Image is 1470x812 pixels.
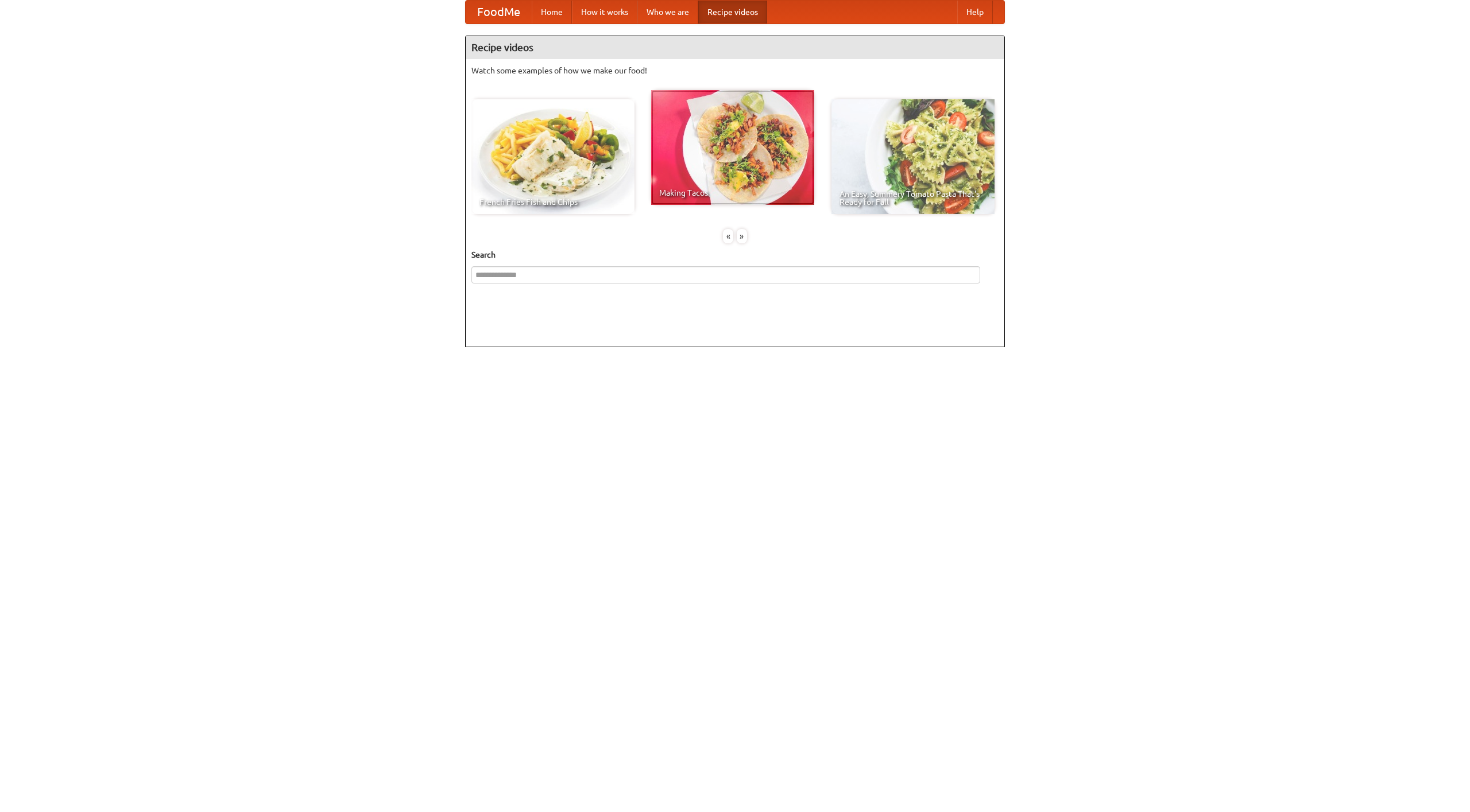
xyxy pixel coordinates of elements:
[471,65,999,76] p: Watch some examples of how we make our food!
[466,36,1004,59] h4: Recipe videos
[723,229,733,243] div: «
[637,1,698,24] a: Who we are
[532,1,572,24] a: Home
[471,99,635,214] a: French Fries Fish and Chips
[840,190,987,206] span: An Easy, Summery Tomato Pasta That's Ready for Fall
[479,198,626,206] span: French Fries Fish and Chips
[698,1,767,24] a: Recipe videos
[572,1,637,24] a: How it works
[651,90,814,205] a: Making Tacos
[471,249,999,261] h5: Search
[466,1,532,24] a: FoodMe
[831,99,995,214] a: An Easy, Summery Tomato Pasta That's Ready for Fall
[957,1,993,24] a: Help
[659,189,806,197] span: Making Tacos
[737,229,747,243] div: »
